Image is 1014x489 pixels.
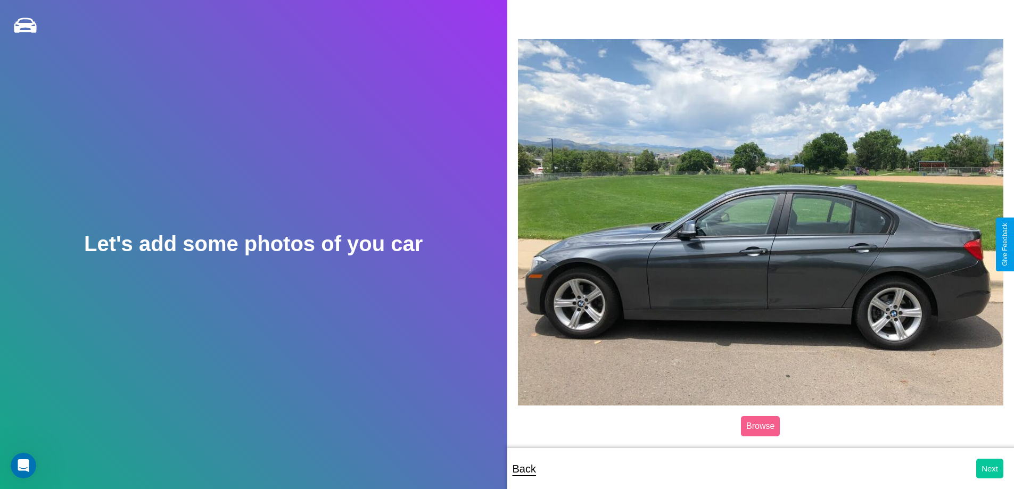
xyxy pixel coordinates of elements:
[518,39,1004,405] img: posted
[741,416,780,436] label: Browse
[513,459,536,478] p: Back
[1001,223,1009,266] div: Give Feedback
[11,453,36,478] iframe: Intercom live chat
[976,459,1003,478] button: Next
[84,232,423,256] h2: Let's add some photos of you car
